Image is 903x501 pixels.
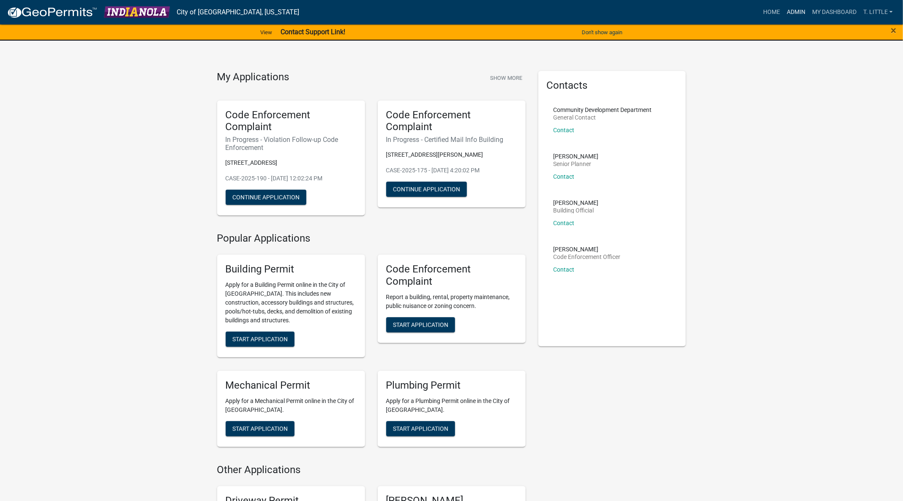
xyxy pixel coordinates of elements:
[217,232,526,245] h4: Popular Applications
[217,71,289,84] h4: My Applications
[860,4,896,20] a: T. Little
[386,397,517,414] p: Apply for a Plumbing Permit online in the City of [GEOGRAPHIC_DATA].
[226,332,295,347] button: Start Application
[891,25,897,35] button: Close
[226,136,357,152] h6: In Progress - Violation Follow-up Code Enforcement
[554,107,652,113] p: Community Development Department
[578,25,626,39] button: Don't show again
[554,254,621,260] p: Code Enforcement Officer
[104,6,170,18] img: City of Indianola, Iowa
[226,263,357,275] h5: Building Permit
[554,200,599,206] p: [PERSON_NAME]
[226,109,357,133] h5: Code Enforcement Complaint
[226,174,357,183] p: CASE-2025-190 - [DATE] 12:02:24 PM
[554,246,621,252] p: [PERSON_NAME]
[386,317,455,332] button: Start Application
[554,153,599,159] p: [PERSON_NAME]
[257,25,276,39] a: View
[232,336,288,343] span: Start Application
[386,263,517,288] h5: Code Enforcement Complaint
[386,136,517,144] h6: In Progress - Certified Mail Info Building
[386,109,517,133] h5: Code Enforcement Complaint
[393,321,448,328] span: Start Application
[547,79,678,92] h5: Contacts
[281,28,345,36] strong: Contact Support Link!
[226,379,357,392] h5: Mechanical Permit
[809,4,860,20] a: My Dashboard
[226,397,357,414] p: Apply for a Mechanical Permit online in the City of [GEOGRAPHIC_DATA].
[554,266,575,273] a: Contact
[177,5,299,19] a: City of [GEOGRAPHIC_DATA], [US_STATE]
[554,207,599,213] p: Building Official
[386,293,517,310] p: Report a building, rental, property maintenance, public nuisance or zoning concern.
[554,114,652,120] p: General Contact
[554,220,575,226] a: Contact
[217,464,526,476] h4: Other Applications
[393,425,448,432] span: Start Application
[554,127,575,133] a: Contact
[891,25,897,36] span: ×
[226,280,357,325] p: Apply for a Building Permit online in the City of [GEOGRAPHIC_DATA]. This includes new constructi...
[386,150,517,159] p: [STREET_ADDRESS][PERSON_NAME]
[487,71,526,85] button: Show More
[386,421,455,436] button: Start Application
[226,421,295,436] button: Start Application
[232,425,288,432] span: Start Application
[783,4,809,20] a: Admin
[386,166,517,175] p: CASE-2025-175 - [DATE] 4:20:02 PM
[386,379,517,392] h5: Plumbing Permit
[760,4,783,20] a: Home
[226,158,357,167] p: [STREET_ADDRESS]
[386,182,467,197] button: Continue Application
[554,173,575,180] a: Contact
[226,190,306,205] button: Continue Application
[554,161,599,167] p: Senior Planner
